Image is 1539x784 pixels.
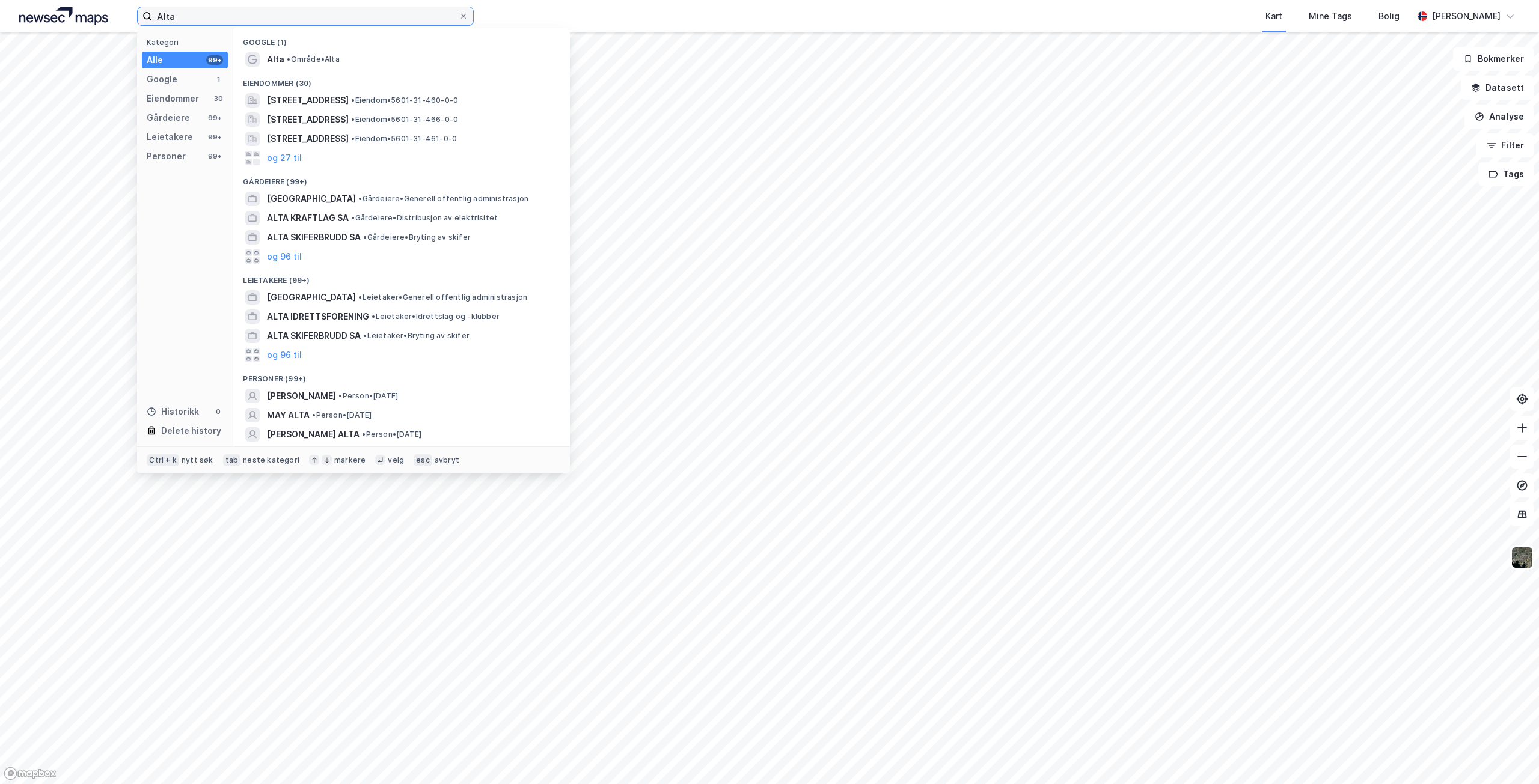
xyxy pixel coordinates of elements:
span: • [351,134,355,143]
div: Kategori [147,38,228,47]
span: Gårdeiere • Distribusjon av elektrisitet [351,213,498,223]
span: [GEOGRAPHIC_DATA] [267,192,356,206]
div: [PERSON_NAME] [1432,9,1501,23]
button: Datasett [1461,76,1534,100]
div: nytt søk [182,455,213,465]
div: Delete history [161,424,221,438]
span: Person • [DATE] [312,410,372,420]
div: esc [414,454,432,466]
span: Person • [DATE] [362,430,421,439]
span: • [312,410,316,419]
div: 0 [213,407,223,416]
span: • [351,213,355,222]
input: Søk på adresse, matrikkel, gårdeiere, leietakere eller personer [152,7,459,25]
span: [STREET_ADDRESS] [267,93,349,108]
span: Område • Alta [287,55,339,64]
span: Eiendom • 5601-31-461-0-0 [351,134,457,144]
span: Gårdeiere • Generell offentlig administrasjon [358,194,528,204]
button: og 96 til [267,249,302,264]
div: 99+ [206,55,223,65]
iframe: Chat Widget [1479,726,1539,784]
span: ALTA SKIFERBRUDD SA [267,329,361,343]
span: [GEOGRAPHIC_DATA] [267,290,356,305]
span: Eiendom • 5601-31-460-0-0 [351,96,458,105]
div: Eiendommer [147,91,199,106]
div: Kontrollprogram for chat [1479,726,1539,784]
div: Alle [147,53,163,67]
span: ALTA IDRETTSFORENING [267,309,369,324]
span: • [287,55,290,64]
button: Analyse [1464,105,1534,129]
span: • [362,430,366,439]
div: markere [334,455,366,465]
span: MAY ALTA [267,408,310,422]
div: 99+ [206,151,223,161]
div: Bolig [1378,9,1400,23]
span: Leietaker • Generell offentlig administrasjon [358,293,527,302]
div: Eiendommer (30) [233,69,570,91]
span: Person • [DATE] [338,391,398,401]
span: • [358,293,362,302]
div: 99+ [206,113,223,123]
span: [STREET_ADDRESS] [267,132,349,146]
span: Leietaker • Idrettslag og -klubber [372,312,500,321]
div: velg [388,455,404,465]
div: Google [147,72,177,87]
span: • [338,391,342,400]
div: Personer (99+) [233,365,570,386]
span: • [363,331,367,340]
div: Google (1) [233,28,570,50]
span: [PERSON_NAME] ALTA [267,427,360,442]
div: Historikk [147,404,199,419]
span: Leietaker • Bryting av skifer [363,331,470,341]
div: neste kategori [243,455,299,465]
span: • [351,96,355,105]
button: Tags [1478,162,1534,186]
button: Filter [1476,133,1534,157]
div: Ctrl + k [147,454,179,466]
button: og 27 til [267,151,302,165]
span: [PERSON_NAME] [267,389,336,403]
img: 9k= [1511,546,1534,569]
button: og 96 til [267,348,302,362]
div: 1 [213,74,223,84]
div: 30 [213,94,223,103]
span: • [351,115,355,124]
div: Mine Tags [1309,9,1352,23]
span: [STREET_ADDRESS] [267,112,349,127]
span: ALTA SKIFERBRUDD SA [267,230,361,245]
span: • [358,194,362,203]
div: Gårdeiere (99+) [233,168,570,189]
a: Mapbox homepage [4,767,57,780]
span: Gårdeiere • Bryting av skifer [363,232,471,242]
div: Personer [147,149,186,163]
span: Alta [267,52,284,67]
span: Eiendom • 5601-31-466-0-0 [351,115,458,124]
img: logo.a4113a55bc3d86da70a041830d287a7e.svg [19,7,108,25]
div: Kart [1265,9,1282,23]
span: • [372,312,375,321]
button: Bokmerker [1453,47,1534,71]
span: • [363,232,367,242]
div: 99+ [206,132,223,142]
div: Gårdeiere [147,111,190,125]
span: ALTA KRAFTLAG SA [267,211,349,225]
div: tab [223,454,241,466]
div: avbryt [435,455,459,465]
div: Leietakere (99+) [233,266,570,288]
div: Leietakere [147,130,193,144]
